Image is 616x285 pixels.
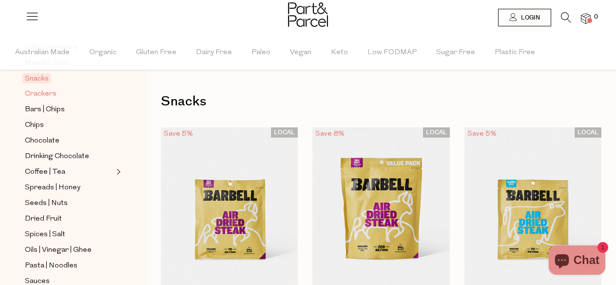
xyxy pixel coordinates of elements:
a: Oils | Vinegar | Ghee [25,244,114,256]
span: Dried Fruit [25,213,62,225]
span: Chocolate [25,135,59,147]
span: Pasta | Noodles [25,260,77,272]
div: Save 8% [312,127,347,141]
span: Snacks [22,73,51,83]
a: Drinking Chocolate [25,150,114,163]
span: LOCAL [423,127,450,138]
h1: Snacks [161,90,601,113]
span: Chips [25,120,44,131]
span: Australian Made [15,36,70,70]
a: Pasta | Noodles [25,260,114,272]
a: 0 [581,13,591,23]
a: Login [498,9,551,26]
span: Drinking Chocolate [25,151,89,163]
button: Expand/Collapse Coffee | Tea [114,166,121,178]
span: Login [519,14,540,22]
span: Paleo [251,36,270,70]
span: Spices | Salt [25,229,65,241]
span: Coffee | Tea [25,166,65,178]
span: Crackers [25,88,57,100]
span: Oils | Vinegar | Ghee [25,244,92,256]
span: LOCAL [575,127,601,138]
a: Chocolate [25,135,114,147]
span: Gluten Free [136,36,176,70]
div: Save 5% [161,127,196,141]
span: Low FODMAP [367,36,417,70]
span: Keto [331,36,348,70]
span: Seeds | Nuts [25,198,68,209]
a: Chips [25,119,114,131]
span: Bars | Chips [25,104,65,116]
span: Vegan [290,36,311,70]
a: Dried Fruit [25,213,114,225]
span: 0 [592,13,600,21]
span: Organic [89,36,116,70]
span: Spreads | Honey [25,182,80,194]
span: LOCAL [271,127,298,138]
a: Spices | Salt [25,228,114,241]
a: Seeds | Nuts [25,197,114,209]
img: Part&Parcel [288,2,328,27]
a: Crackers [25,88,114,100]
inbox-online-store-chat: Shopify online store chat [546,245,608,277]
div: Save 5% [464,127,500,141]
a: Snacks [25,73,114,84]
span: Sugar Free [436,36,475,70]
span: Plastic Free [495,36,535,70]
a: Bars | Chips [25,103,114,116]
a: Coffee | Tea [25,166,114,178]
a: Spreads | Honey [25,182,114,194]
span: Dairy Free [196,36,232,70]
